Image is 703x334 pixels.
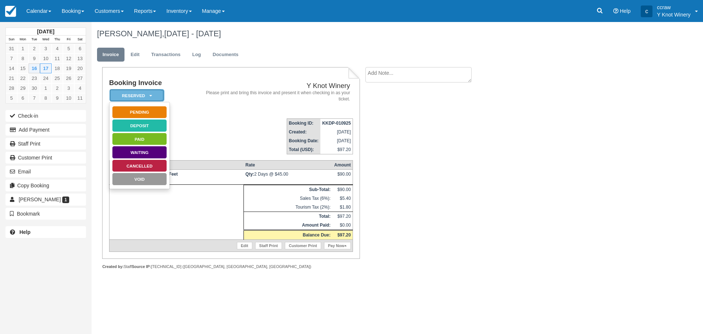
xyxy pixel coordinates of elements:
[6,73,17,83] a: 21
[5,152,86,164] a: Customer Print
[6,93,17,103] a: 5
[29,83,40,93] a: 30
[657,4,691,11] p: ccraw
[109,89,162,102] a: Reserved
[255,242,282,249] a: Staff Print
[52,44,63,54] a: 4
[5,110,86,122] button: Check-in
[109,170,243,185] td: [DATE] - [DATE]
[29,36,40,44] th: Tue
[202,90,350,102] address: Please print and bring this invoice and present it when checking in as your ticket.
[109,161,243,170] th: Item
[112,106,167,119] a: Pending
[5,6,16,17] img: checkfront-main-nav-mini-logo.png
[109,79,199,87] h1: Booking Invoice
[5,180,86,191] button: Copy Booking
[5,166,86,177] button: Email
[52,73,63,83] a: 25
[17,44,29,54] a: 1
[6,36,17,44] th: Sun
[74,54,86,63] a: 13
[320,136,353,145] td: [DATE]
[63,36,74,44] th: Fri
[112,173,167,186] a: Void
[102,264,124,269] strong: Created by:
[52,63,63,73] a: 18
[97,29,613,38] h1: [PERSON_NAME],
[17,93,29,103] a: 6
[63,73,74,83] a: 26
[243,161,332,170] th: Rate
[132,264,151,269] strong: Source IP:
[322,121,351,126] strong: KKDP-010925
[5,208,86,220] button: Bookmark
[287,136,320,145] th: Booking Date:
[285,242,321,249] a: Customer Print
[74,93,86,103] a: 11
[17,73,29,83] a: 22
[337,232,351,238] strong: $97.20
[657,11,691,18] p: Y Knot Winery
[63,54,74,63] a: 12
[112,133,167,146] a: Paid
[243,194,332,203] td: Sales Tax (6%):
[202,82,350,90] h2: Y Knot Winery
[63,63,74,73] a: 19
[243,185,332,194] th: Sub-Total:
[6,63,17,73] a: 14
[74,36,86,44] th: Sat
[63,93,74,103] a: 10
[146,48,186,62] a: Transactions
[52,54,63,63] a: 11
[332,194,353,203] td: $5.40
[287,119,320,128] th: Booking ID:
[97,48,124,62] a: Invoice
[40,93,51,103] a: 8
[187,48,207,62] a: Log
[207,48,244,62] a: Documents
[29,63,40,73] a: 16
[29,73,40,83] a: 23
[243,170,332,185] td: 2 Days @ $45.00
[17,36,29,44] th: Mon
[74,63,86,73] a: 20
[17,83,29,93] a: 29
[74,44,86,54] a: 6
[40,63,51,73] a: 17
[5,194,86,205] a: [PERSON_NAME] 1
[334,172,351,183] div: $90.00
[243,230,332,240] th: Balance Due:
[320,145,353,154] td: $97.20
[102,264,360,269] div: Staff [TECHNICAL_ID] ([GEOGRAPHIC_DATA], [GEOGRAPHIC_DATA], [GEOGRAPHIC_DATA])
[237,242,252,249] a: Edit
[40,83,51,93] a: 1
[109,89,164,102] em: Reserved
[40,36,51,44] th: Wed
[63,83,74,93] a: 3
[5,124,86,136] button: Add Payment
[112,119,167,132] a: Deposit
[17,54,29,63] a: 8
[332,185,353,194] td: $90.00
[29,44,40,54] a: 2
[112,159,167,172] a: Cancelled
[37,29,54,34] strong: [DATE]
[29,93,40,103] a: 7
[5,226,86,238] a: Help
[332,221,353,230] td: $0.00
[125,48,145,62] a: Edit
[5,138,86,150] a: Staff Print
[40,54,51,63] a: 10
[245,172,254,177] strong: Qty
[332,203,353,212] td: $1.80
[112,146,167,159] a: Waiting
[17,63,29,73] a: 15
[641,5,652,17] div: c
[19,197,61,202] span: [PERSON_NAME]
[287,128,320,136] th: Created:
[243,212,332,221] th: Total:
[62,197,69,203] span: 1
[164,29,221,38] span: [DATE] - [DATE]
[52,93,63,103] a: 9
[320,128,353,136] td: [DATE]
